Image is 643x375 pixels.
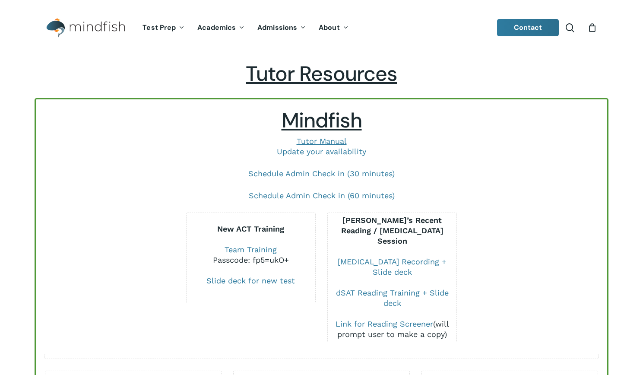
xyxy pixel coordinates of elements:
[297,137,347,146] a: Tutor Manual
[251,24,312,32] a: Admissions
[136,12,355,44] nav: Main Menu
[206,276,295,285] a: Slide deck for new test
[282,107,362,134] span: Mindfish
[248,169,395,178] a: Schedule Admin Check in (30 minutes)
[514,23,542,32] span: Contact
[136,24,191,32] a: Test Prep
[336,288,449,308] a: dSAT Reading Training + Slide deck
[587,23,597,32] a: Cart
[191,24,251,32] a: Academics
[187,255,316,265] div: Passcode: fp5=ukO+
[249,191,395,200] a: Schedule Admin Check in (60 minutes)
[341,216,443,245] b: [PERSON_NAME]’s Recent Reading / [MEDICAL_DATA] Session
[217,224,284,233] b: New ACT Training
[312,24,355,32] a: About
[197,23,236,32] span: Academics
[143,23,176,32] span: Test Prep
[338,257,447,276] a: [MEDICAL_DATA] Recording + Slide deck
[35,12,608,44] header: Main Menu
[246,60,397,87] span: Tutor Resources
[257,23,297,32] span: Admissions
[319,23,340,32] span: About
[225,245,277,254] a: Team Training
[497,19,559,36] a: Contact
[277,147,366,156] a: Update your availability
[328,319,457,340] div: (will prompt user to make a copy)
[336,319,433,328] a: Link for Reading Screener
